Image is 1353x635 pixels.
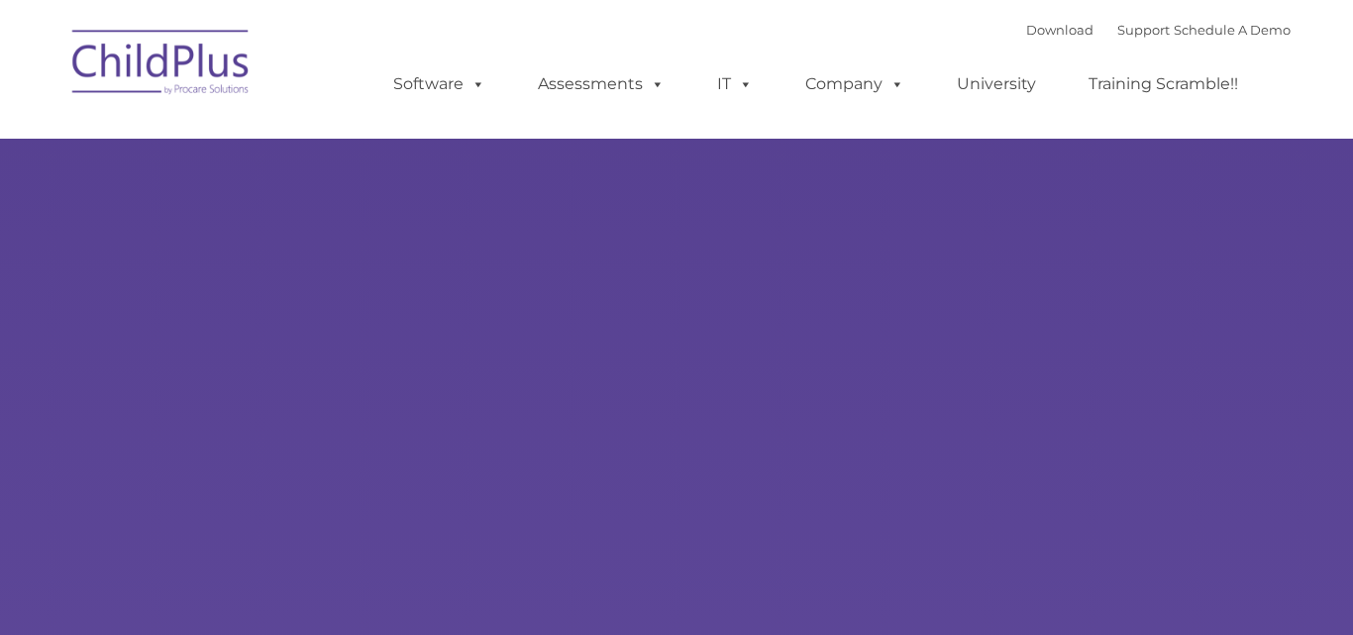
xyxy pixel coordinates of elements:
a: Software [373,64,505,104]
a: Support [1117,22,1170,38]
a: IT [697,64,773,104]
a: Training Scramble!! [1069,64,1258,104]
a: Company [785,64,924,104]
a: Schedule A Demo [1174,22,1291,38]
font: | [1026,22,1291,38]
a: University [937,64,1056,104]
a: Download [1026,22,1093,38]
a: Assessments [518,64,684,104]
img: ChildPlus by Procare Solutions [62,16,260,115]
